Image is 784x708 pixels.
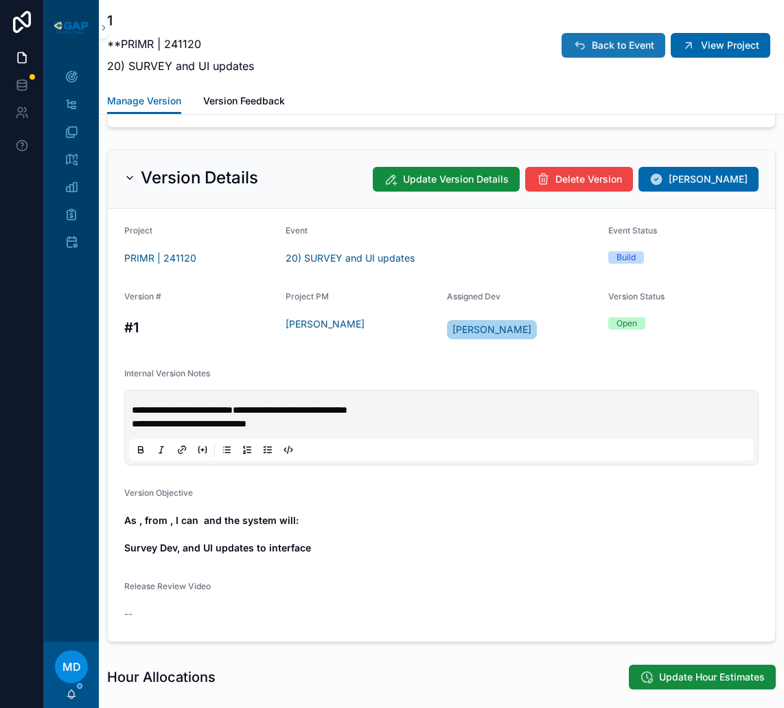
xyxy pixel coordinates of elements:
[107,89,181,115] a: Manage Version
[124,368,210,378] span: Internal Version Notes
[701,38,759,52] span: View Project
[124,488,193,498] span: Version Objective
[124,251,196,265] a: PRIMR | 241120
[44,55,99,272] div: scrollable content
[62,659,81,675] span: MD
[616,317,637,330] div: Open
[52,19,91,36] img: App logo
[373,167,520,192] button: Update Version Details
[107,58,254,74] p: 20) SURVEY and UI updates
[107,94,181,108] span: Manage Version
[592,38,654,52] span: Back to Event
[124,225,152,236] span: Project
[107,667,216,687] h1: Hour Allocations
[203,94,285,108] span: Version Feedback
[562,33,665,58] button: Back to Event
[555,172,622,186] span: Delete Version
[447,291,500,301] span: Assigned Dev
[107,11,254,30] h1: 1
[124,581,211,591] span: Release Review Video
[671,33,770,58] button: View Project
[629,665,776,689] button: Update Hour Estimates
[638,167,759,192] button: [PERSON_NAME]
[608,291,665,301] span: Version Status
[107,36,254,52] p: **PRIMR | 241120
[124,607,132,621] span: --
[203,89,285,116] a: Version Feedback
[286,317,365,331] a: [PERSON_NAME]
[124,317,275,338] h3: #1
[286,251,415,265] a: 20) SURVEY and UI updates
[403,172,509,186] span: Update Version Details
[141,167,258,189] h2: Version Details
[525,167,633,192] button: Delete Version
[286,291,329,301] span: Project PM
[616,251,636,264] div: Build
[659,670,765,684] span: Update Hour Estimates
[286,225,308,236] span: Event
[669,172,748,186] span: [PERSON_NAME]
[452,323,531,336] span: [PERSON_NAME]
[608,225,657,236] span: Event Status
[447,320,537,339] a: [PERSON_NAME]
[124,514,311,553] strong: As , from , I can and the system will: Survey Dev, and UI updates to interface
[124,291,161,301] span: Version #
